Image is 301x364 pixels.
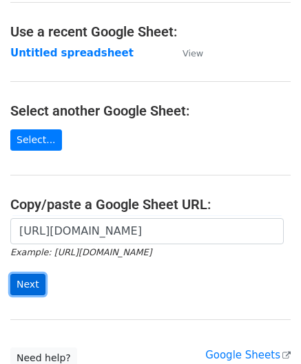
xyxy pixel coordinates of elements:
input: Next [10,274,45,295]
iframe: Chat Widget [232,298,301,364]
a: Select... [10,129,62,151]
h4: Select another Google Sheet: [10,103,291,119]
input: Paste your Google Sheet URL here [10,218,284,244]
a: Untitled spreadsheet [10,47,134,59]
a: Google Sheets [205,349,291,361]
a: View [169,47,203,59]
small: Example: [URL][DOMAIN_NAME] [10,247,152,257]
h4: Use a recent Google Sheet: [10,23,291,40]
h4: Copy/paste a Google Sheet URL: [10,196,291,213]
small: View [183,48,203,58]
